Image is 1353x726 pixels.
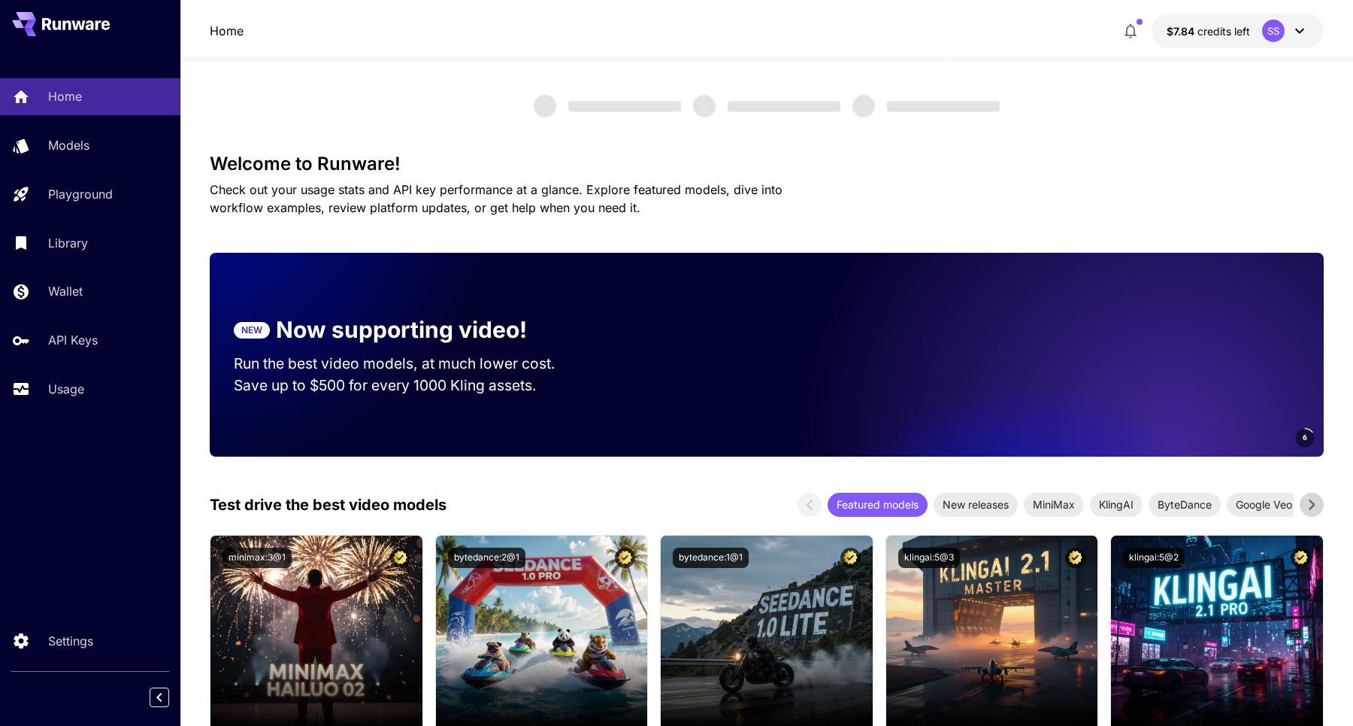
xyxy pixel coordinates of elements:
div: Collapse sidebar [161,684,180,711]
span: credits left [1197,25,1250,38]
button: Certified Model – Vetted for best performance and includes a commercial license. [840,548,861,568]
button: Collapse sidebar [150,688,169,707]
a: Home [210,22,244,40]
p: Test drive the best video models [210,494,446,516]
button: klingai:5@3 [898,548,960,568]
span: $7.84 [1167,25,1197,38]
span: Check out your usage stats and API key performance at a glance. Explore featured models, dive int... [210,182,782,215]
nav: breadcrumb [210,22,244,40]
span: Google Veo [1227,497,1301,512]
h3: Welcome to Runware! [210,153,1324,175]
span: MiniMax [1024,497,1084,512]
p: Settings [48,632,93,650]
div: MiniMax [1024,493,1084,517]
span: 6 [1303,432,1307,443]
div: SS [1262,20,1285,42]
p: Library [48,234,88,252]
span: Featured models [828,497,928,512]
button: bytedance:2@1 [448,548,525,568]
button: bytedance:1@1 [673,548,749,568]
button: Certified Model – Vetted for best performance and includes a commercial license. [615,548,635,568]
p: Home [48,87,82,105]
span: KlingAI [1090,497,1143,512]
button: $7.84304SS [1152,14,1324,48]
button: Certified Model – Vetted for best performance and includes a commercial license. [390,548,410,568]
p: Wallet [48,282,83,300]
p: NEW [241,324,262,337]
div: $7.84304 [1167,23,1250,39]
button: Certified Model – Vetted for best performance and includes a commercial license. [1065,548,1085,568]
div: Featured models [828,493,928,517]
div: ByteDance [1149,493,1221,517]
div: Google Veo [1227,493,1301,517]
button: minimax:3@1 [222,548,292,568]
div: KlingAI [1090,493,1143,517]
p: Save up to $500 for every 1000 Kling assets. [234,375,584,396]
p: Run the best video models, at much lower cost. [234,353,584,375]
p: Now supporting video! [276,313,527,347]
p: Models [48,136,89,154]
div: New releases [934,493,1018,517]
span: New releases [934,497,1018,512]
p: Playground [48,185,113,203]
span: ByteDance [1149,497,1221,512]
p: API Keys [48,331,98,349]
button: klingai:5@2 [1123,548,1185,568]
button: Certified Model – Vetted for best performance and includes a commercial license. [1291,548,1311,568]
p: Usage [48,380,84,398]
